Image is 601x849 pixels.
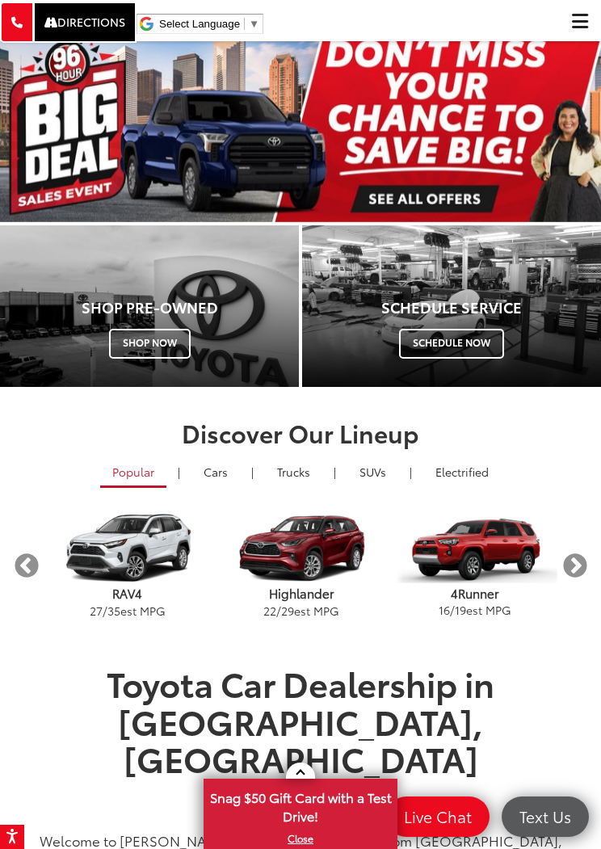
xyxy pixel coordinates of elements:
p: / est MPG [214,603,388,619]
span: ▼ [249,18,259,30]
span: Shop Now [109,329,191,359]
aside: carousel [12,499,589,633]
li: | [406,464,416,480]
span: 29 [281,603,294,619]
button: Previous [12,552,40,580]
a: Directions [33,2,137,43]
a: Electrified [423,458,501,485]
h2: Discover Our Lineup [12,419,589,446]
h1: Toyota Car Dealership in [GEOGRAPHIC_DATA], [GEOGRAPHIC_DATA] [12,664,589,813]
p: / est MPG [40,603,214,619]
a: Select Language​ [159,18,259,30]
a: Cars [191,458,240,485]
img: Toyota Highlander [218,513,383,583]
div: Toyota [302,225,601,387]
a: Popular [100,458,166,488]
a: Schedule Service Schedule Now [302,225,601,387]
p: Highlander [214,585,388,602]
a: Text Us [502,796,589,837]
li: | [247,464,258,480]
span: 22 [263,603,276,619]
li: | [330,464,340,480]
img: Toyota RAV4 [44,513,209,583]
span: Live Chat [396,806,480,826]
p: / est MPG [388,602,561,618]
h4: Schedule Service [314,300,589,316]
a: Live Chat [386,796,490,837]
span: Snag $50 Gift Card with a Test Drive! [205,780,396,830]
span: 35 [107,603,120,619]
span: Select Language [159,18,240,30]
img: Toyota 4Runner [392,513,557,583]
p: RAV4 [40,585,214,602]
span: 19 [455,602,466,618]
h4: Shop Pre-Owned [12,300,287,316]
span: Text Us [511,806,579,826]
button: Next [561,552,589,580]
span: 16 [439,602,450,618]
a: Trucks [265,458,322,485]
a: SUVs [347,458,398,485]
span: ​ [244,18,245,30]
span: Schedule Now [399,329,504,359]
p: 4Runner [388,585,561,602]
li: | [174,464,184,480]
span: 27 [90,603,103,619]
